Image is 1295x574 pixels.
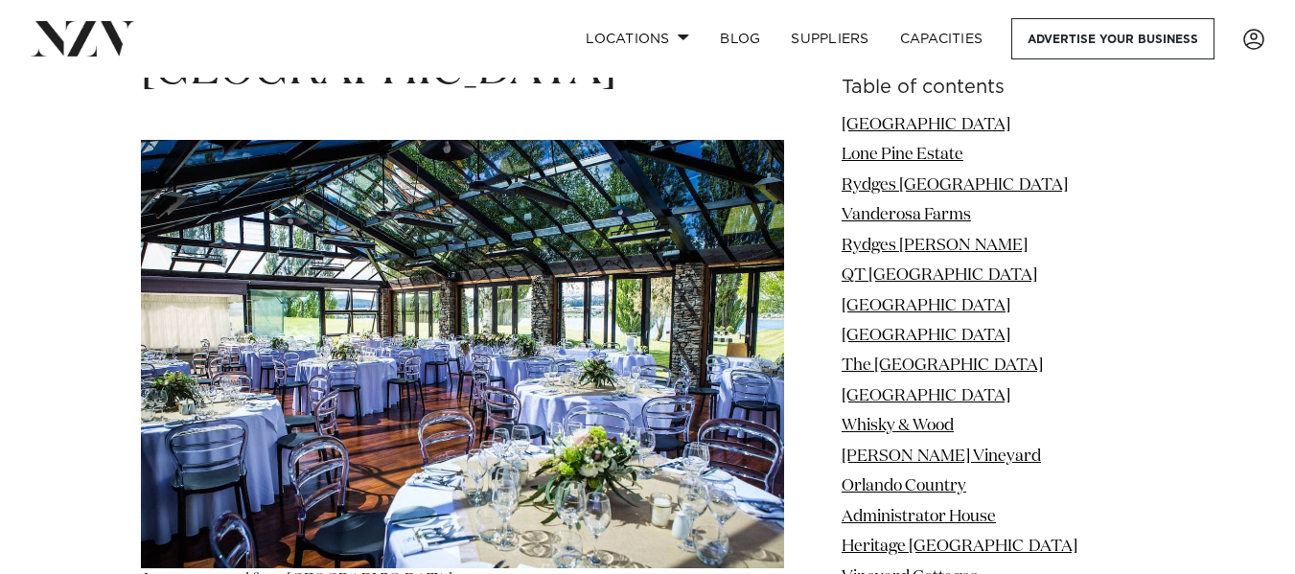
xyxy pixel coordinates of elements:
a: [PERSON_NAME] Vineyard [842,448,1041,465]
a: Vanderosa Farms [842,207,971,223]
a: [GEOGRAPHIC_DATA] [842,328,1010,344]
a: Lone Pine Estate [842,147,963,163]
h6: Table of contents [842,78,1154,98]
a: Rydges [PERSON_NAME] [842,238,1028,254]
a: Orlando Country [842,478,966,494]
a: QT [GEOGRAPHIC_DATA] [842,267,1037,284]
a: Advertise your business [1011,18,1214,59]
img: nzv-logo.png [31,21,135,56]
a: The [GEOGRAPHIC_DATA] [842,358,1043,375]
a: [GEOGRAPHIC_DATA] [842,117,1010,133]
a: Locations [570,18,705,59]
a: Capacities [885,18,999,59]
a: Rydges [GEOGRAPHIC_DATA] [842,177,1068,194]
a: [GEOGRAPHIC_DATA] [842,298,1010,314]
a: BLOG [705,18,775,59]
span: [GEOGRAPHIC_DATA] [141,48,616,94]
a: Whisky & Wood [842,418,954,434]
a: Heritage [GEOGRAPHIC_DATA] [842,539,1077,555]
a: Administrator House [842,509,996,525]
a: [GEOGRAPHIC_DATA] [842,388,1010,404]
a: SUPPLIERS [775,18,884,59]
